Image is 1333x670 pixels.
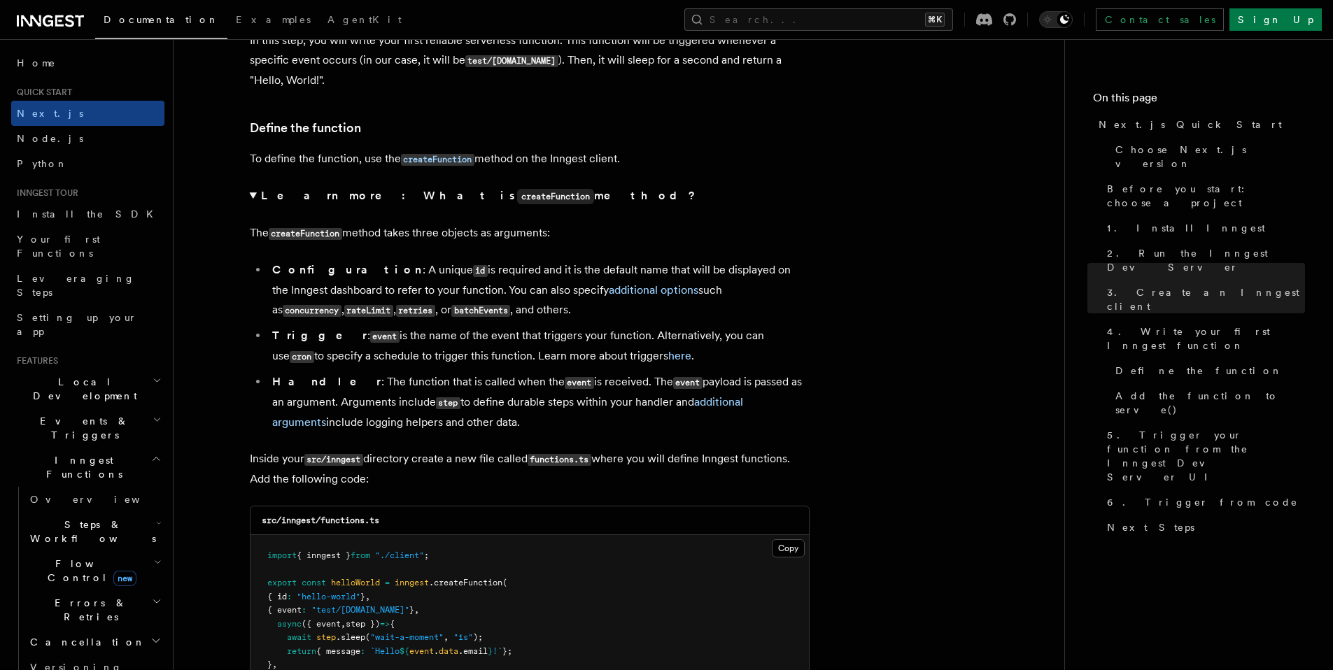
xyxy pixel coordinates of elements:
[1107,182,1305,210] span: Before you start: choose a project
[261,189,698,202] strong: Learn more: What is method?
[11,187,78,199] span: Inngest tour
[439,646,458,656] span: data
[297,592,360,601] span: "hello-world"
[17,133,83,144] span: Node.js
[473,265,488,277] code: id
[319,4,410,38] a: AgentKit
[267,592,287,601] span: { id
[370,331,400,343] code: event
[24,635,146,649] span: Cancellation
[609,283,698,297] a: additional options
[11,50,164,76] a: Home
[360,646,365,656] span: :
[311,605,409,615] span: "test/[DOMAIN_NAME]"
[269,228,342,240] code: createFunction
[11,375,153,403] span: Local Development
[17,312,137,337] span: Setting up your app
[1107,246,1305,274] span: 2. Run the Inngest Dev Server
[370,632,444,642] span: "wait-a-moment"
[1101,241,1305,280] a: 2. Run the Inngest Dev Server
[409,605,414,615] span: }
[400,646,409,656] span: ${
[365,632,370,642] span: (
[1110,383,1305,422] a: Add the function to serve()
[1110,137,1305,176] a: Choose Next.js version
[227,4,319,38] a: Examples
[673,377,703,389] code: event
[473,632,483,642] span: );
[11,227,164,266] a: Your first Functions
[1101,490,1305,515] a: 6. Trigger from code
[267,660,272,669] span: }
[283,305,341,317] code: concurrency
[465,55,558,67] code: test/[DOMAIN_NAME]
[528,454,591,466] code: functions.ts
[11,355,58,366] span: Features
[517,189,594,204] code: createFunction
[1096,8,1224,31] a: Contact sales
[1101,515,1305,540] a: Next Steps
[11,305,164,344] a: Setting up your app
[272,375,381,388] strong: Handler
[250,223,810,243] p: The method takes three objects as arguments:
[1115,364,1283,378] span: Define the function
[24,629,164,655] button: Cancellation
[24,590,164,629] button: Errors & Retries
[302,619,341,629] span: ({ event
[11,448,164,487] button: Inngest Functions
[396,305,435,317] code: retries
[11,408,164,448] button: Events & Triggers
[17,158,68,169] span: Python
[1229,8,1322,31] a: Sign Up
[11,87,72,98] span: Quick start
[453,632,473,642] span: "1s"
[17,108,83,119] span: Next.js
[1093,90,1305,112] h4: On this page
[1101,176,1305,215] a: Before you start: choose a project
[262,515,379,525] code: src/inngest/functions.ts
[502,578,507,587] span: (
[24,512,164,551] button: Steps & Workflows
[341,619,346,629] span: ,
[424,550,429,560] span: ;
[336,632,365,642] span: .sleep
[24,518,156,546] span: Steps & Workflows
[493,646,502,656] span: !`
[370,646,400,656] span: `Hello
[17,208,162,220] span: Install the SDK
[268,326,810,366] li: : is the name of the event that triggers your function. Alternatively, you can use to specify a s...
[316,632,336,642] span: step
[11,151,164,176] a: Python
[17,273,135,298] span: Leveraging Steps
[250,31,810,90] p: In this step, you will write your first reliable serverless function. This function will be trigg...
[24,487,164,512] a: Overview
[925,13,945,27] kbd: ⌘K
[1099,117,1282,131] span: Next.js Quick Start
[304,454,363,466] code: src/inngest
[297,550,351,560] span: { inngest }
[451,305,510,317] code: batchEvents
[1101,280,1305,319] a: 3. Create an Inngest client
[395,578,429,587] span: inngest
[11,101,164,126] a: Next.js
[250,449,810,489] p: Inside your directory create a new file called where you will define Inngest functions. Add the f...
[17,56,56,70] span: Home
[1101,422,1305,490] a: 5. Trigger your function from the Inngest Dev Server UI
[1107,285,1305,313] span: 3. Create an Inngest client
[302,578,326,587] span: const
[287,632,311,642] span: await
[390,619,395,629] span: {
[327,14,402,25] span: AgentKit
[1107,428,1305,484] span: 5. Trigger your function from the Inngest Dev Server UI
[11,266,164,305] a: Leveraging Steps
[11,126,164,151] a: Node.js
[429,578,502,587] span: .createFunction
[95,4,227,39] a: Documentation
[250,149,810,169] p: To define the function, use the method on the Inngest client.
[11,201,164,227] a: Install the SDK
[385,578,390,587] span: =
[375,550,424,560] span: "./client"
[380,619,390,629] span: =>
[409,646,434,656] span: event
[267,550,297,560] span: import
